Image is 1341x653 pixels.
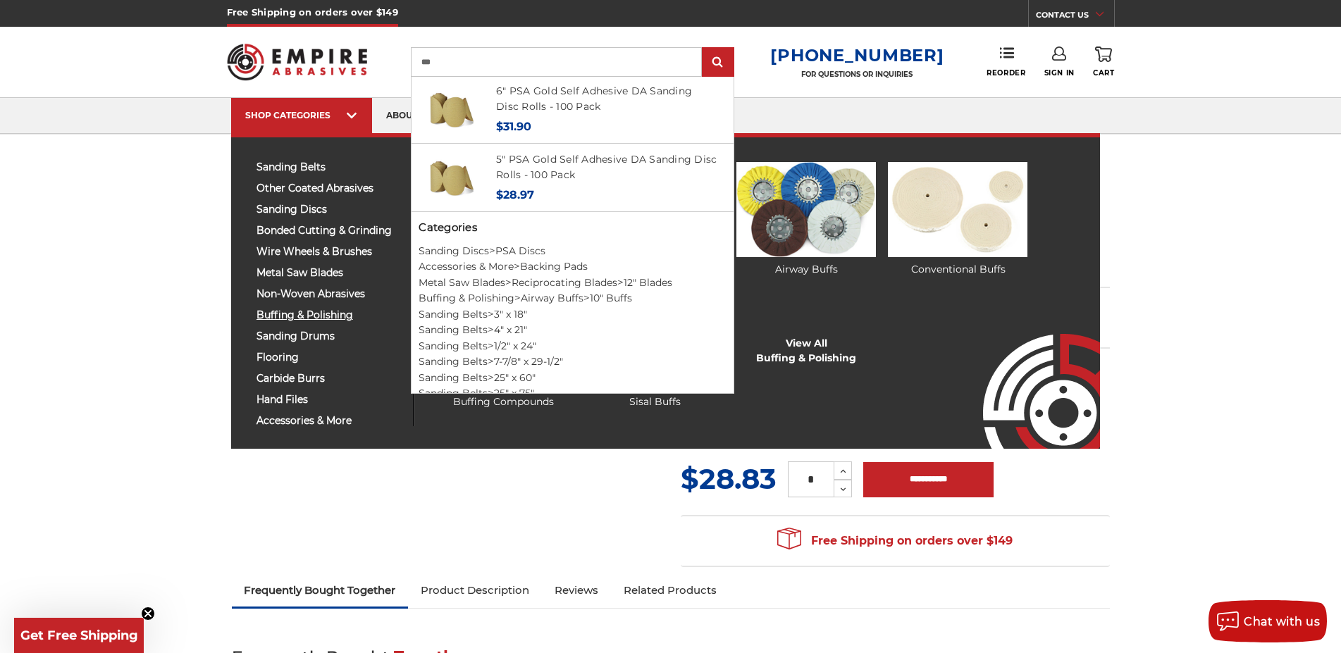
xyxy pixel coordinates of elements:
span: metal saw blades [257,268,402,278]
li: > > [412,275,734,291]
li: > > [412,290,734,306]
a: Reviews [542,575,611,606]
div: Get Free ShippingClose teaser [14,618,144,653]
a: 12" Blades [624,276,672,289]
li: > [412,243,734,259]
a: Airway Buffs [736,162,875,277]
a: Conventional Buffs [888,162,1027,277]
a: CONTACT US [1036,7,1114,27]
a: 10" Buffs [590,292,632,304]
a: Accessories & More [419,260,514,273]
span: other coated abrasives [257,183,402,194]
img: Conventional Buffs [888,162,1027,257]
a: 1/2" x 24" [494,340,536,352]
span: buffing & polishing [257,310,402,321]
li: > [412,259,734,275]
button: Close teaser [141,607,155,621]
span: wire wheels & brushes [257,247,402,257]
img: Empire Abrasives Logo Image [958,292,1100,449]
span: Reorder [987,68,1025,77]
img: Airway Buffs [736,162,875,257]
a: 25" x 60" [494,371,536,384]
h5: Categories [419,220,726,236]
a: [PHONE_NUMBER] [770,45,944,66]
li: > [412,370,734,386]
a: Sanding Belts [419,323,488,336]
a: 3" x 18" [494,308,527,321]
span: Free Shipping on orders over $149 [777,527,1013,555]
div: SHOP CATEGORIES [245,110,358,120]
a: Metal Saw Blades [419,276,505,289]
img: Empire Abrasives [227,35,368,89]
a: Cart [1093,46,1114,77]
input: Submit [704,49,732,77]
span: sanding belts [257,162,402,173]
a: Frequently Bought Together [232,575,409,606]
a: 7-7/8" x 29-1/2" [494,355,563,368]
span: hand files [257,394,402,405]
a: Airway Buffs [521,292,583,304]
a: Sanding Belts [419,371,488,384]
span: sanding drums [257,331,402,342]
span: $31.90 [496,120,531,133]
li: > [412,338,734,354]
span: Get Free Shipping [20,628,138,643]
button: Chat with us [1209,600,1327,642]
img: 5" Sticky Backed Sanding Discs on a roll [428,154,476,201]
a: 4" x 21" [494,323,527,336]
a: Buffing & Polishing [419,292,514,304]
li: > [412,322,734,338]
a: Sanding Belts [419,355,488,368]
span: bonded cutting & grinding [257,225,402,236]
a: Sanding Belts [419,387,488,399]
span: Chat with us [1244,615,1320,628]
a: Reciprocating Blades [512,276,617,289]
a: Backing Pads [520,260,588,273]
a: about us [372,98,445,134]
a: Sanding Discs [419,244,489,257]
a: PSA Discs [495,244,545,257]
a: Sanding Belts [419,308,488,321]
a: Related Products [611,575,729,606]
a: Product Description [408,575,542,606]
a: 6" PSA Gold Self Adhesive DA Sanding Disc Rolls - 100 Pack [496,85,692,113]
a: 5" PSA Gold Self Adhesive DA Sanding Disc Rolls - 100 Pack [496,153,717,182]
span: carbide burrs [257,373,402,384]
span: $28.97 [496,188,534,201]
span: non-woven abrasives [257,289,402,299]
span: $28.83 [681,461,777,496]
img: 6" DA Sanding Discs on a Roll [428,85,476,133]
span: flooring [257,352,402,363]
a: View AllBuffing & Polishing [756,336,856,366]
span: accessories & more [257,416,402,426]
li: > [412,385,734,402]
li: > [412,354,734,370]
p: FOR QUESTIONS OR INQUIRIES [770,70,944,79]
span: sanding discs [257,204,402,215]
a: Sanding Belts [419,340,488,352]
a: Reorder [987,46,1025,77]
a: 25" x 75" [494,387,534,399]
li: > [412,306,734,323]
span: Sign In [1044,68,1075,77]
span: Cart [1093,68,1114,77]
